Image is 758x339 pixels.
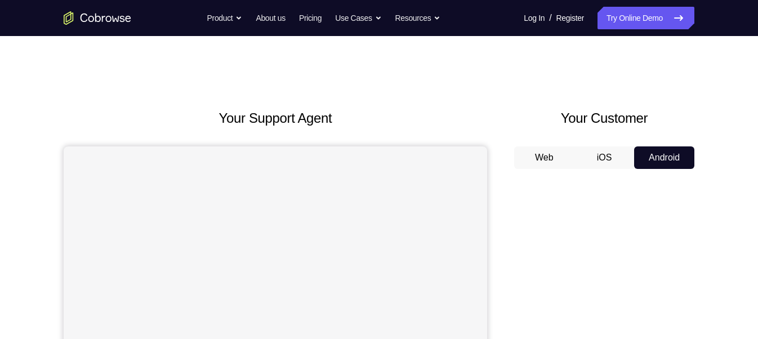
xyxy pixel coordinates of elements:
[549,11,551,25] span: /
[514,146,574,169] button: Web
[574,146,635,169] button: iOS
[556,7,584,29] a: Register
[598,7,694,29] a: Try Online Demo
[299,7,322,29] a: Pricing
[335,7,381,29] button: Use Cases
[64,11,131,25] a: Go to the home page
[634,146,694,169] button: Android
[524,7,545,29] a: Log In
[395,7,441,29] button: Resources
[256,7,285,29] a: About us
[64,108,487,128] h2: Your Support Agent
[514,108,694,128] h2: Your Customer
[207,7,243,29] button: Product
